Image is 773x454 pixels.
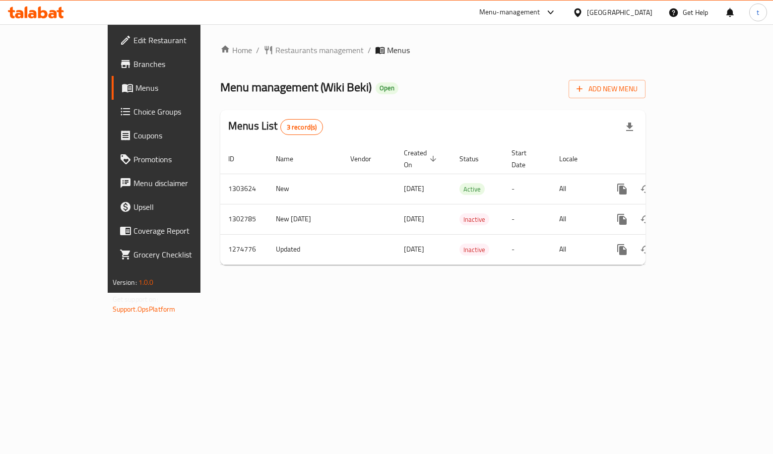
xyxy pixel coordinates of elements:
span: Coupons [133,130,229,141]
div: Export file [618,115,642,139]
table: enhanced table [220,144,713,265]
span: 1.0.0 [138,276,154,289]
span: Branches [133,58,229,70]
td: Updated [268,234,342,264]
div: Menu-management [479,6,540,18]
span: Inactive [459,214,489,225]
button: Change Status [634,207,658,231]
a: Restaurants management [263,44,364,56]
span: ID [228,153,247,165]
button: Add New Menu [569,80,645,98]
span: Menu disclaimer [133,177,229,189]
td: 1302785 [220,204,268,234]
span: Restaurants management [275,44,364,56]
span: Edit Restaurant [133,34,229,46]
td: - [504,174,551,204]
button: more [610,207,634,231]
div: Inactive [459,213,489,225]
span: Grocery Checklist [133,249,229,260]
a: Menu disclaimer [112,171,237,195]
span: t [757,7,759,18]
td: - [504,234,551,264]
td: All [551,174,602,204]
span: Get support on: [113,293,158,306]
span: Created On [404,147,440,171]
span: Menus [135,82,229,94]
button: Change Status [634,238,658,261]
span: Locale [559,153,590,165]
span: Menu management ( Wiki Beki ) [220,76,372,98]
a: Upsell [112,195,237,219]
li: / [256,44,259,56]
a: Support.OpsPlatform [113,303,176,316]
span: Promotions [133,153,229,165]
span: Active [459,184,485,195]
span: Coverage Report [133,225,229,237]
div: Active [459,183,485,195]
h2: Menus List [228,119,323,135]
span: Name [276,153,306,165]
a: Coupons [112,124,237,147]
span: [DATE] [404,182,424,195]
a: Branches [112,52,237,76]
td: 1303624 [220,174,268,204]
td: - [504,204,551,234]
a: Menus [112,76,237,100]
div: Open [376,82,398,94]
span: 3 record(s) [281,123,323,132]
span: Status [459,153,492,165]
span: [DATE] [404,243,424,256]
span: Menus [387,44,410,56]
span: Upsell [133,201,229,213]
li: / [368,44,371,56]
span: Version: [113,276,137,289]
a: Coverage Report [112,219,237,243]
span: Open [376,84,398,92]
span: [DATE] [404,212,424,225]
td: All [551,204,602,234]
nav: breadcrumb [220,44,645,56]
a: Promotions [112,147,237,171]
a: Grocery Checklist [112,243,237,266]
span: Choice Groups [133,106,229,118]
td: New [DATE] [268,204,342,234]
button: Change Status [634,177,658,201]
span: Inactive [459,244,489,256]
td: All [551,234,602,264]
div: [GEOGRAPHIC_DATA] [587,7,652,18]
a: Choice Groups [112,100,237,124]
span: Add New Menu [577,83,638,95]
th: Actions [602,144,713,174]
td: 1274776 [220,234,268,264]
button: more [610,238,634,261]
span: Vendor [350,153,384,165]
div: Total records count [280,119,323,135]
td: New [268,174,342,204]
a: Edit Restaurant [112,28,237,52]
button: more [610,177,634,201]
span: Start Date [512,147,539,171]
